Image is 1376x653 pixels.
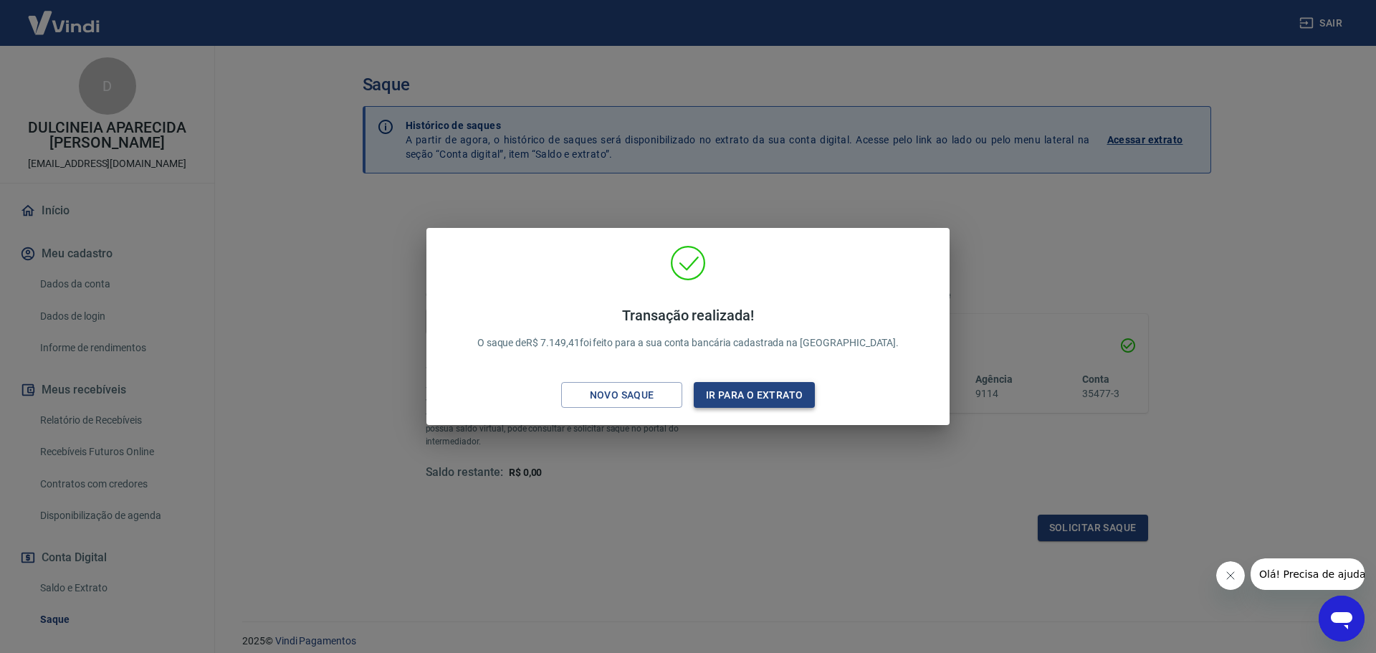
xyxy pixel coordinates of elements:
[477,307,899,324] h4: Transação realizada!
[573,386,672,404] div: Novo saque
[477,307,899,351] p: O saque de R$ 7.149,41 foi feito para a sua conta bancária cadastrada na [GEOGRAPHIC_DATA].
[1319,596,1365,642] iframe: Botão para abrir a janela de mensagens
[1251,558,1365,590] iframe: Mensagem da empresa
[9,10,120,22] span: Olá! Precisa de ajuda?
[561,382,682,409] button: Novo saque
[1216,561,1245,590] iframe: Fechar mensagem
[694,382,815,409] button: Ir para o extrato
